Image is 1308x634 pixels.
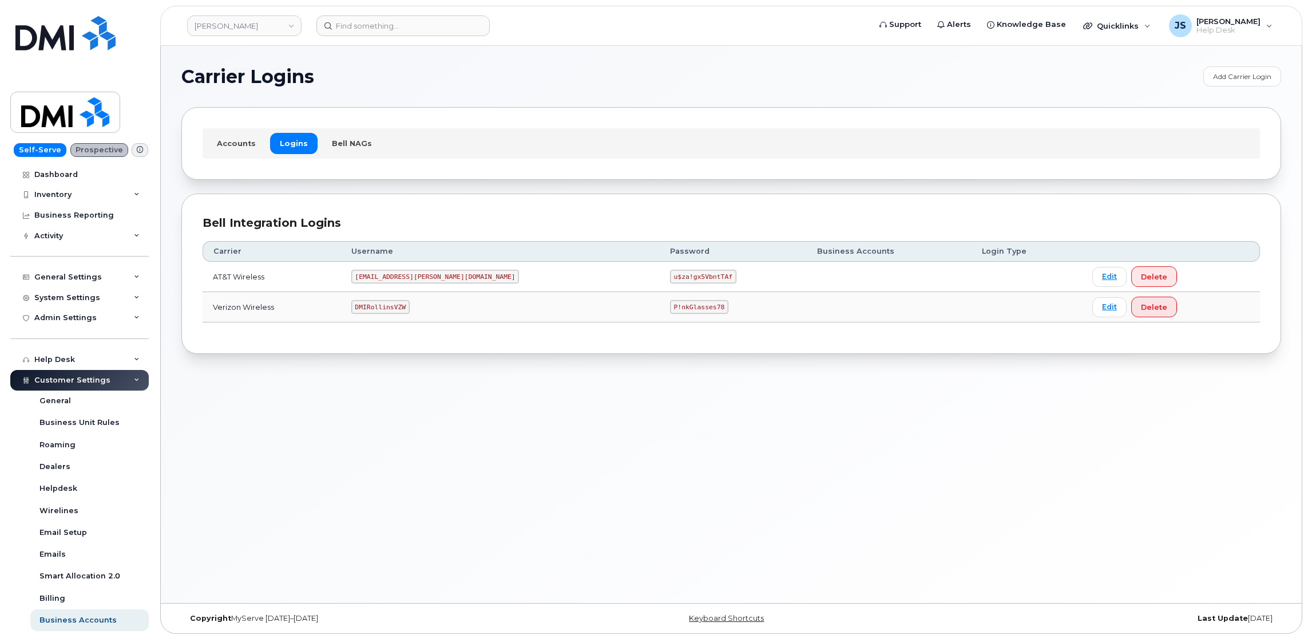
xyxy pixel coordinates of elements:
[203,241,341,262] th: Carrier
[1141,271,1167,282] span: Delete
[341,241,660,262] th: Username
[670,300,728,314] code: P!nkGlasses78
[181,68,314,85] span: Carrier Logins
[1092,297,1127,317] a: Edit
[203,215,1260,231] div: Bell Integration Logins
[203,262,341,292] td: AT&T Wireless
[190,614,231,623] strong: Copyright
[322,133,382,153] a: Bell NAGs
[670,270,736,283] code: u$za!gx5VbntTAf
[207,133,265,153] a: Accounts
[181,614,548,623] div: MyServe [DATE]–[DATE]
[1203,66,1281,86] a: Add Carrier Login
[1131,266,1177,287] button: Delete
[1092,267,1127,287] a: Edit
[203,292,341,322] td: Verizon Wireless
[270,133,318,153] a: Logins
[351,270,520,283] code: [EMAIL_ADDRESS][PERSON_NAME][DOMAIN_NAME]
[1131,297,1177,317] button: Delete
[807,241,972,262] th: Business Accounts
[351,300,410,314] code: DMIRollinsVZW
[689,614,764,623] a: Keyboard Shortcuts
[660,241,807,262] th: Password
[1198,614,1248,623] strong: Last Update
[972,241,1082,262] th: Login Type
[914,614,1281,623] div: [DATE]
[1141,302,1167,313] span: Delete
